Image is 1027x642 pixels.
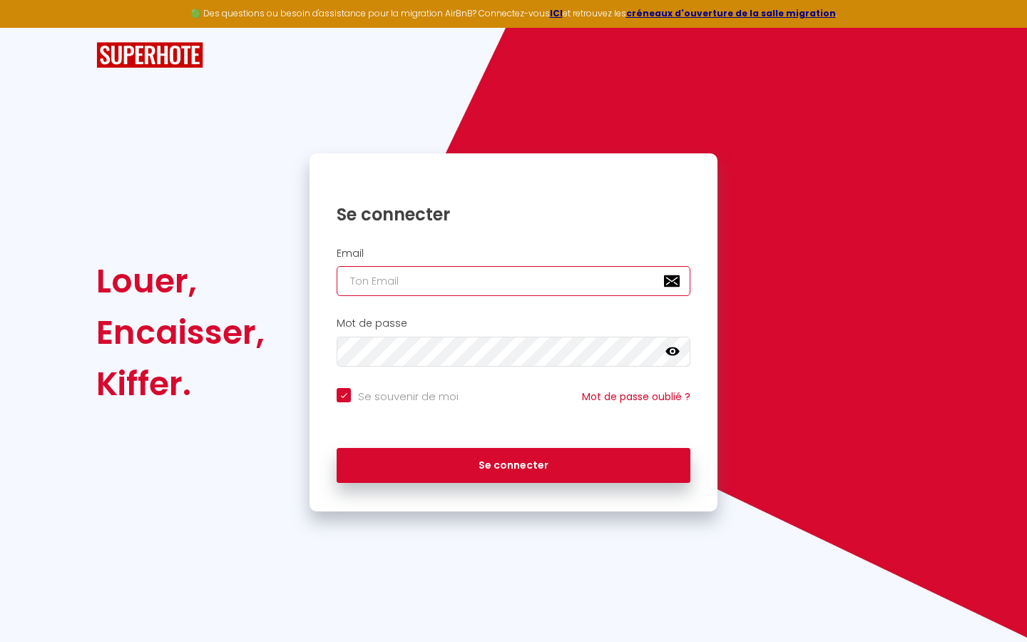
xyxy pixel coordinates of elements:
[337,317,690,330] h2: Mot de passe
[626,7,836,19] a: créneaux d'ouverture de la salle migration
[337,448,690,484] button: Se connecter
[96,358,265,409] div: Kiffer.
[582,389,690,404] a: Mot de passe oublié ?
[96,255,265,307] div: Louer,
[96,42,203,68] img: SuperHote logo
[11,6,54,49] button: Ouvrir le widget de chat LiveChat
[337,266,690,296] input: Ton Email
[96,307,265,358] div: Encaisser,
[337,248,690,260] h2: Email
[550,7,563,19] a: ICI
[337,203,690,225] h1: Se connecter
